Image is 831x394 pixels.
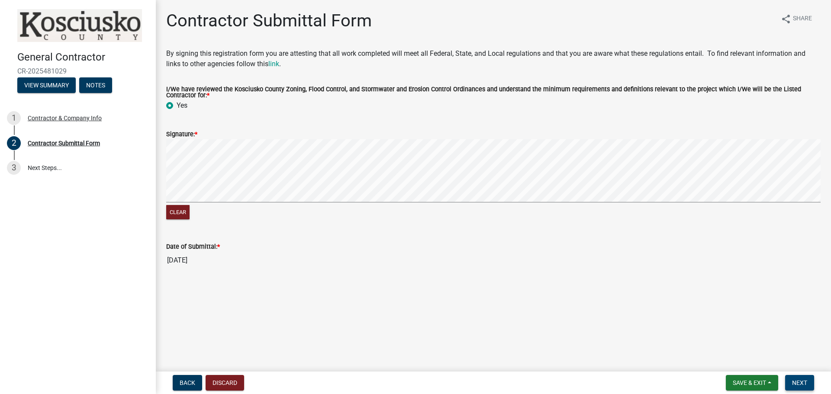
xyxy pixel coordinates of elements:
[166,205,190,219] button: Clear
[7,136,21,150] div: 2
[17,82,76,89] wm-modal-confirm: Summary
[180,379,195,386] span: Back
[7,161,21,175] div: 3
[781,14,791,24] i: share
[177,100,187,111] label: Yes
[17,67,138,75] span: CR-2025481029
[268,60,279,68] a: link
[79,77,112,93] button: Notes
[733,379,766,386] span: Save & Exit
[726,375,778,391] button: Save & Exit
[173,375,202,391] button: Back
[793,14,812,24] span: Share
[785,375,814,391] button: Next
[28,140,100,146] div: Contractor Submittal Form
[17,77,76,93] button: View Summary
[206,375,244,391] button: Discard
[166,10,372,31] h1: Contractor Submittal Form
[166,86,821,99] label: I/We have reviewed the Kosciusko County Zoning, Flood Control, and Stormwater and Erosion Control...
[166,131,197,138] label: Signature:
[774,10,819,27] button: shareShare
[28,115,102,121] div: Contractor & Company Info
[79,82,112,89] wm-modal-confirm: Notes
[166,244,220,250] label: Date of Submittal:
[17,51,149,64] h4: General Contractor
[792,379,807,386] span: Next
[17,9,142,42] img: Kosciusko County, Indiana
[7,111,21,125] div: 1
[166,48,821,69] p: By signing this registration form you are attesting that all work completed will meet all Federal...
